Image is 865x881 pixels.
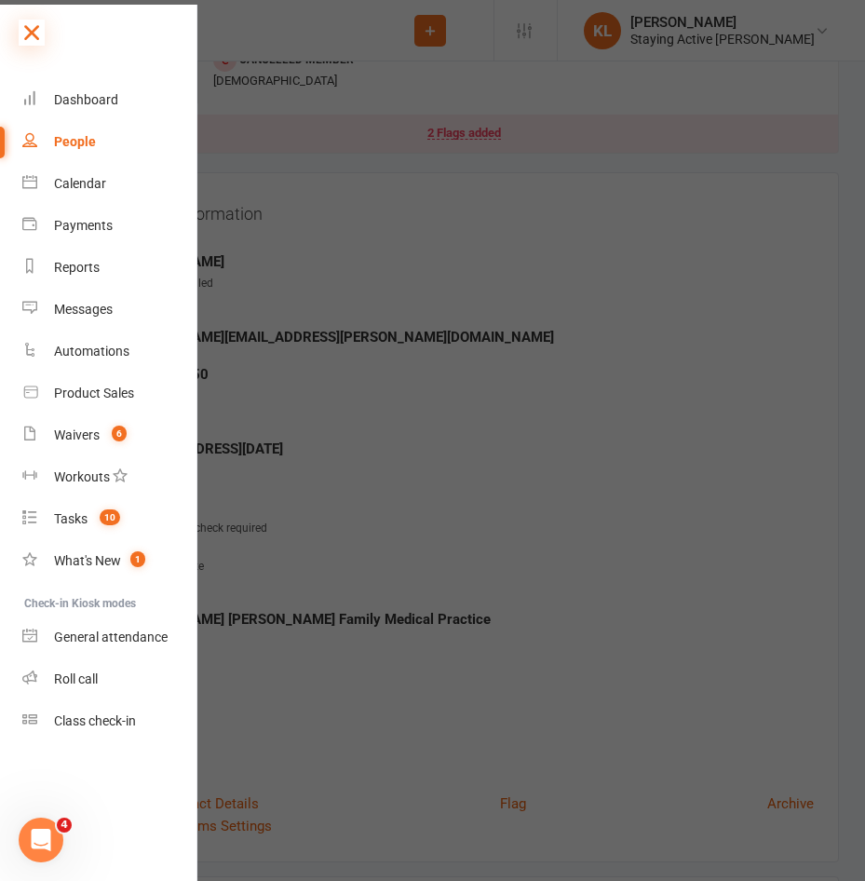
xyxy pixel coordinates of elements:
[54,630,168,644] div: General attendance
[54,671,98,686] div: Roll call
[22,121,198,163] a: People
[54,176,106,191] div: Calendar
[54,553,121,568] div: What's New
[100,509,120,525] span: 10
[54,427,100,442] div: Waivers
[54,134,96,149] div: People
[54,218,113,233] div: Payments
[22,247,198,289] a: Reports
[54,302,113,317] div: Messages
[112,426,127,441] span: 6
[22,540,198,582] a: What's New1
[54,260,100,275] div: Reports
[22,79,198,121] a: Dashboard
[22,163,198,205] a: Calendar
[54,469,110,484] div: Workouts
[22,658,198,700] a: Roll call
[130,551,145,567] span: 1
[54,344,129,359] div: Automations
[22,700,198,742] a: Class kiosk mode
[22,617,198,658] a: General attendance kiosk mode
[54,92,118,107] div: Dashboard
[54,713,136,728] div: Class check-in
[22,205,198,247] a: Payments
[22,414,198,456] a: Waivers 6
[22,331,198,373] a: Automations
[22,456,198,498] a: Workouts
[57,818,72,833] span: 4
[22,498,198,540] a: Tasks 10
[19,818,63,862] iframe: Intercom live chat
[22,289,198,331] a: Messages
[54,511,88,526] div: Tasks
[22,373,198,414] a: Product Sales
[54,386,134,400] div: Product Sales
